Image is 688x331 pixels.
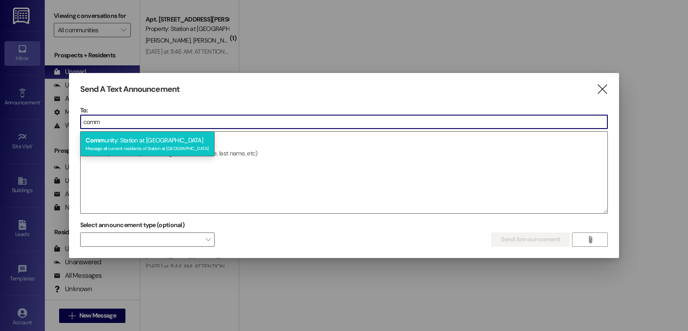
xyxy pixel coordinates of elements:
button: Send Announcement [491,232,570,247]
input: Type to select the units, buildings, or communities you want to message. (e.g. 'Unit 1A', 'Buildi... [81,115,608,129]
div: unity: Station at [GEOGRAPHIC_DATA] [80,131,215,157]
i:  [596,85,608,94]
label: Select announcement type (optional) [80,218,185,232]
div: Message all current residents of Station at [GEOGRAPHIC_DATA] [86,144,209,151]
i:  [587,236,593,243]
p: To: [80,106,608,115]
span: Comm [86,136,104,144]
span: Send Announcement [501,235,560,244]
h3: Send A Text Announcement [80,84,180,95]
